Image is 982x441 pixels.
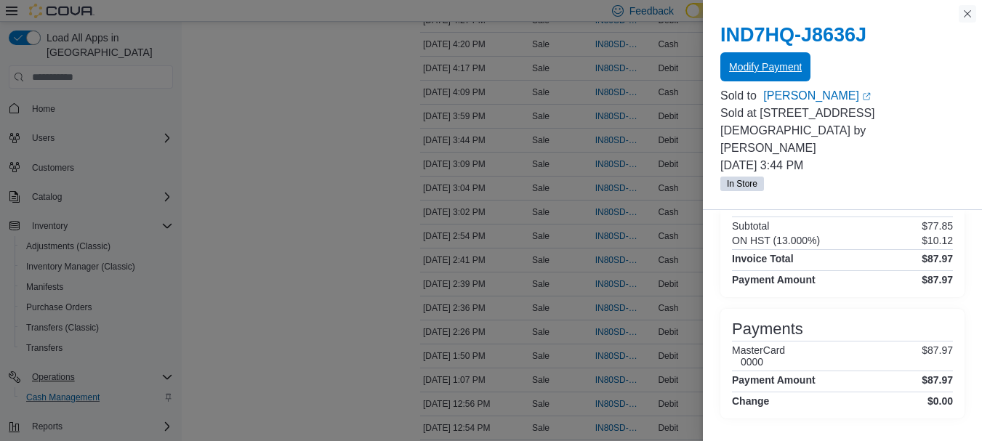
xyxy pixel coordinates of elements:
[732,320,803,338] h3: Payments
[720,157,965,174] p: [DATE] 3:44 PM
[732,220,769,232] h6: Subtotal
[720,52,810,81] button: Modify Payment
[927,395,953,407] h4: $0.00
[720,177,764,191] span: In Store
[922,344,953,368] p: $87.97
[732,235,820,246] h6: ON HST (13.000%)
[727,177,757,190] span: In Store
[732,274,816,286] h4: Payment Amount
[732,395,769,407] h4: Change
[922,374,953,386] h4: $87.97
[959,5,976,23] button: Close this dialog
[720,23,965,46] h2: IND7HQ-J8636J
[922,220,953,232] p: $77.85
[732,374,816,386] h4: Payment Amount
[720,105,965,157] p: Sold at [STREET_ADDRESS][DEMOGRAPHIC_DATA] by [PERSON_NAME]
[732,344,785,356] h6: MasterCard
[763,87,965,105] a: [PERSON_NAME]External link
[729,60,802,74] span: Modify Payment
[922,235,953,246] p: $10.12
[862,92,871,101] svg: External link
[741,356,785,368] h6: 0000
[732,253,794,264] h4: Invoice Total
[922,274,953,286] h4: $87.97
[922,253,953,264] h4: $87.97
[720,87,760,105] div: Sold to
